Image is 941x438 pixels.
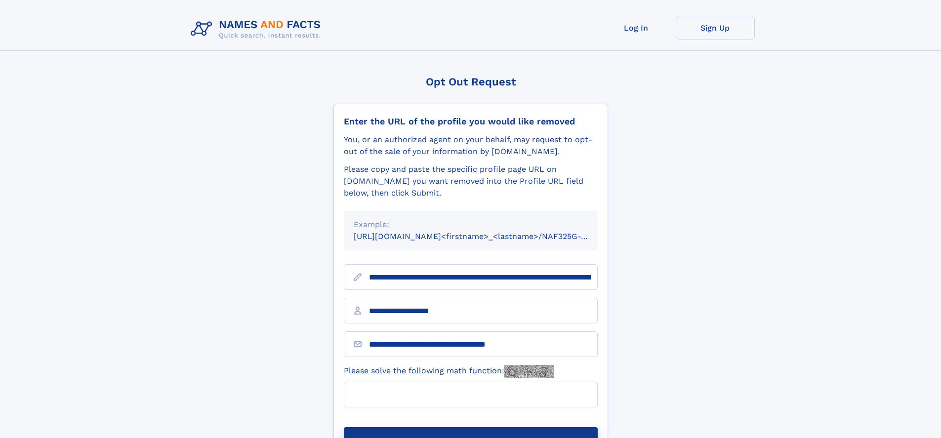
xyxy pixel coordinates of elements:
[344,134,598,158] div: You, or an authorized agent on your behalf, may request to opt-out of the sale of your informatio...
[354,232,616,241] small: [URL][DOMAIN_NAME]<firstname>_<lastname>/NAF325G-xxxxxxxx
[344,365,554,378] label: Please solve the following math function:
[676,16,755,40] a: Sign Up
[333,76,608,88] div: Opt Out Request
[187,16,329,42] img: Logo Names and Facts
[344,163,598,199] div: Please copy and paste the specific profile page URL on [DOMAIN_NAME] you want removed into the Pr...
[344,116,598,127] div: Enter the URL of the profile you would like removed
[597,16,676,40] a: Log In
[354,219,588,231] div: Example:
